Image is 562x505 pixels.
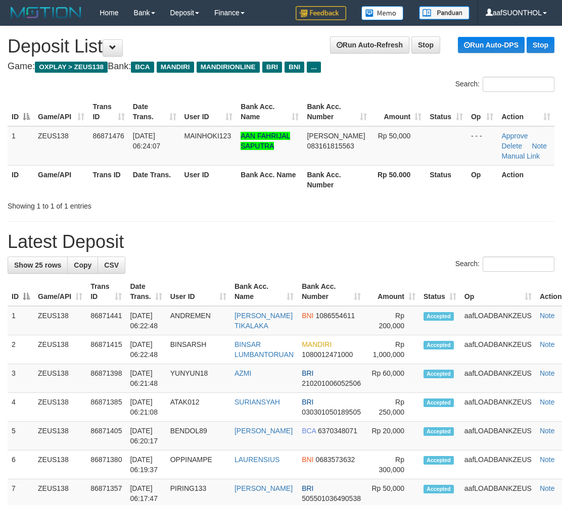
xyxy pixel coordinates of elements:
th: Trans ID: activate to sort column ascending [86,277,126,306]
th: ID: activate to sort column descending [8,97,34,126]
span: Accepted [424,312,454,321]
span: OXPLAY > ZEUS138 [35,62,108,73]
td: BINSARSH [166,335,230,364]
img: MOTION_logo.png [8,5,84,20]
td: 1 [8,126,34,166]
label: Search: [455,257,554,272]
a: SURIANSYAH [235,398,280,406]
a: Note [540,340,555,348]
td: ZEUS138 [34,450,86,479]
a: CSV [98,257,125,274]
th: Status [426,165,467,194]
th: Game/API: activate to sort column ascending [34,277,86,306]
th: Action [497,165,554,194]
a: Note [540,484,555,492]
a: AZMI [235,369,251,377]
td: aafLOADBANKZEUS [460,422,536,450]
span: Show 25 rows [14,261,61,269]
a: Note [540,369,555,377]
td: 86871405 [86,422,126,450]
a: Manual Link [501,152,540,160]
td: [DATE] 06:21:48 [126,364,166,393]
td: 86871415 [86,335,126,364]
th: Game/API: activate to sort column ascending [34,97,88,126]
th: User ID: activate to sort column ascending [180,97,237,126]
td: [DATE] 06:22:48 [126,306,166,335]
span: [DATE] 06:24:07 [133,132,161,150]
span: Copy 6370348071 to clipboard [318,427,357,435]
span: BRI [302,484,313,492]
span: Accepted [424,485,454,493]
img: panduan.png [419,6,470,20]
th: Date Trans.: activate to sort column ascending [129,97,180,126]
span: CSV [104,261,119,269]
td: BENDOL89 [166,422,230,450]
span: BNI [285,62,304,73]
td: ANDREMEN [166,306,230,335]
span: ... [307,62,320,73]
th: Op: activate to sort column ascending [460,277,536,306]
a: Run Auto-Refresh [330,36,409,54]
a: Note [540,427,555,435]
th: User ID: activate to sort column ascending [166,277,230,306]
td: 6 [8,450,34,479]
th: Op: activate to sort column ascending [467,97,498,126]
th: Game/API [34,165,88,194]
td: OPPINAMPE [166,450,230,479]
label: Search: [455,77,554,92]
td: aafLOADBANKZEUS [460,335,536,364]
input: Search: [483,77,554,92]
th: Date Trans. [129,165,180,194]
td: [DATE] 06:21:08 [126,393,166,422]
span: [PERSON_NAME] [307,132,365,140]
th: ID [8,165,34,194]
a: Delete [501,142,522,150]
a: Stop [411,36,440,54]
a: LAURENSIUS [235,456,279,464]
th: Rp 50.000 [371,165,426,194]
img: Feedback.jpg [296,6,346,20]
td: aafLOADBANKZEUS [460,364,536,393]
th: Op [467,165,498,194]
th: User ID [180,165,237,194]
span: BRI [262,62,282,73]
div: Showing 1 to 1 of 1 entries [8,197,226,211]
span: Copy 1086554611 to clipboard [315,312,355,320]
th: Amount: activate to sort column ascending [365,277,419,306]
td: 3 [8,364,34,393]
span: MANDIRI [157,62,194,73]
a: Approve [501,132,528,140]
img: Button%20Memo.svg [361,6,404,20]
td: 86871380 [86,450,126,479]
a: Note [540,312,555,320]
th: Bank Acc. Name [237,165,303,194]
a: BINSAR LUMBANTORUAN [235,340,294,359]
a: Note [540,398,555,406]
td: Rp 250,000 [365,393,419,422]
td: aafLOADBANKZEUS [460,306,536,335]
span: 86871476 [92,132,124,140]
input: Search: [483,257,554,272]
td: 2 [8,335,34,364]
span: BNI [302,456,313,464]
th: Date Trans.: activate to sort column ascending [126,277,166,306]
th: Bank Acc. Name: activate to sort column ascending [237,97,303,126]
span: BRI [302,369,313,377]
a: [PERSON_NAME] [235,427,293,435]
span: Copy 210201006052506 to clipboard [302,379,361,387]
td: ZEUS138 [34,393,86,422]
span: Accepted [424,427,454,436]
a: Note [532,142,547,150]
td: Rp 60,000 [365,364,419,393]
td: 4 [8,393,34,422]
th: ID: activate to sort column descending [8,277,34,306]
span: BRI [302,398,313,406]
td: ZEUS138 [34,422,86,450]
td: 5 [8,422,34,450]
span: Copy [74,261,91,269]
td: - - - [467,126,498,166]
th: Bank Acc. Name: activate to sort column ascending [230,277,298,306]
td: ATAK012 [166,393,230,422]
td: ZEUS138 [34,306,86,335]
th: Trans ID [88,165,128,194]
